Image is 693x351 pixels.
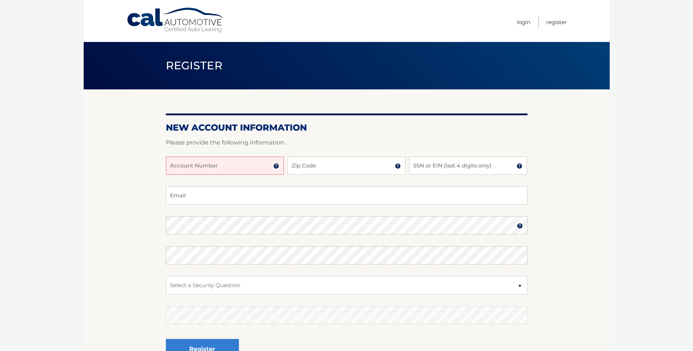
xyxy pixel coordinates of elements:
a: Cal Automotive [126,7,225,33]
span: Register [166,59,223,72]
a: Register [546,16,567,28]
img: tooltip.svg [395,163,401,169]
img: tooltip.svg [517,223,523,229]
input: SSN or EIN (last 4 digits only) [409,157,527,175]
p: Please provide the following information. [166,138,528,148]
a: Login [517,16,530,28]
input: Zip Code [288,157,405,175]
input: Email [166,186,528,205]
img: tooltip.svg [517,163,522,169]
input: Account Number [166,157,284,175]
h2: New Account Information [166,122,528,133]
img: tooltip.svg [273,163,279,169]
